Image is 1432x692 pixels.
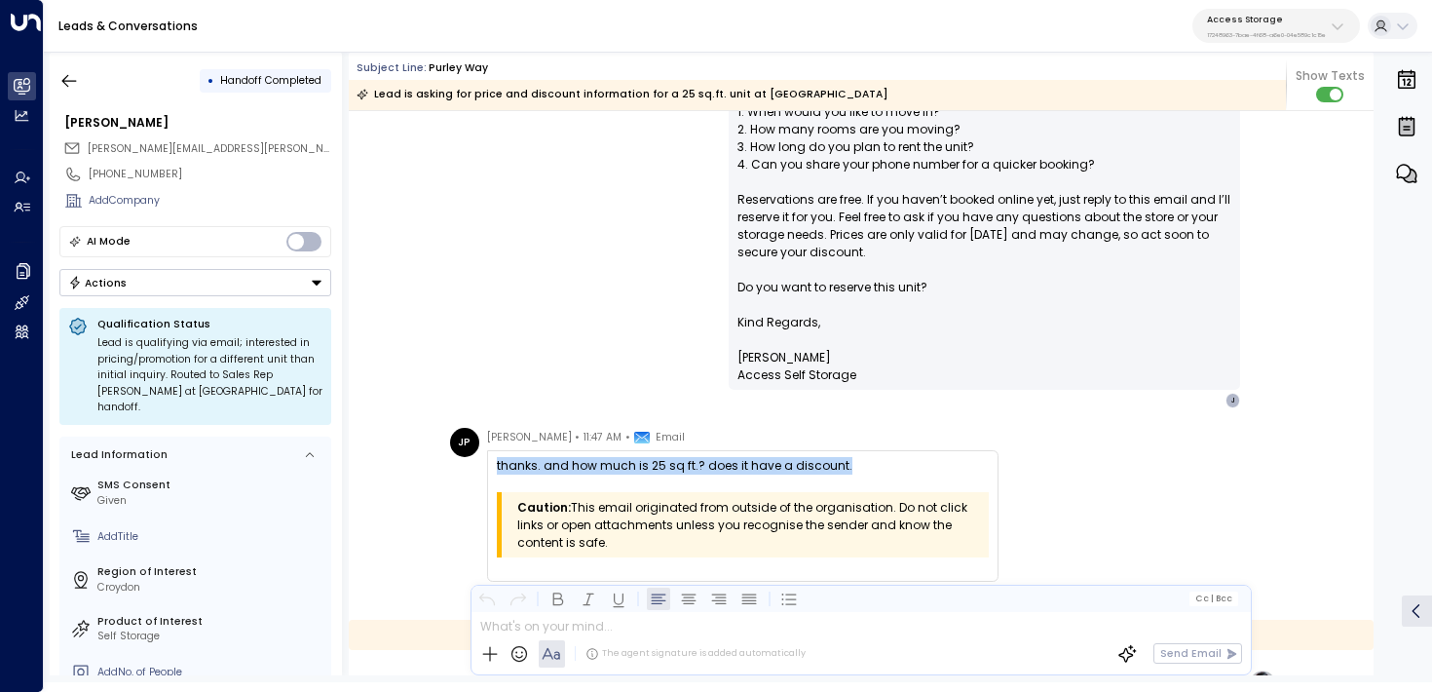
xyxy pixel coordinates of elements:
p: Access Storage [1207,14,1326,25]
div: thanks. and how much is 25 sq ft.? does it have a discount. [497,457,989,475]
span: Subject Line: [357,60,427,75]
span: 11:47 AM [584,428,622,447]
label: Product of Interest [97,614,325,630]
span: Handoff Completed [220,73,321,88]
div: AddCompany [89,193,331,209]
button: Actions [59,269,331,296]
div: Lead Information [66,447,168,463]
div: [PERSON_NAME] [64,114,331,132]
div: AddNo. of People [97,665,325,680]
span: [PERSON_NAME] [737,349,831,366]
div: The agent signature is added automatically [585,647,806,661]
div: • [207,67,214,94]
div: to [PERSON_NAME] on [DATE] 11:49 am [349,620,1374,650]
span: Kind Regards, [737,314,820,331]
div: [PHONE_NUMBER] [89,167,331,182]
div: Actions [68,276,128,289]
p: 17248963-7bae-4f68-a6e0-04e589c1c15e [1207,31,1326,39]
button: Redo [506,587,529,610]
span: | [1210,594,1213,603]
div: Lead is asking for price and discount information for a 25 sq.ft. unit at [GEOGRAPHIC_DATA] [357,85,888,104]
span: Access Self Storage [737,366,856,384]
div: AI Mode [87,232,131,251]
button: Cc|Bcc [1189,592,1238,605]
div: JP [450,428,479,457]
div: AddTitle [97,529,325,545]
span: john.pannell@gmail.com [88,141,331,157]
div: Button group with a nested menu [59,269,331,296]
p: Qualification Status [97,317,322,331]
a: Leads & Conversations [58,18,198,34]
div: Croydon [97,580,325,596]
span: • [625,428,630,447]
label: SMS Consent [97,478,325,493]
span: • [575,428,580,447]
div: Given [97,493,325,509]
button: Undo [475,587,499,610]
div: Lead is qualifying via email; interested in pricing/promotion for a different unit than initial i... [97,335,322,416]
div: purley way [429,60,488,76]
span: Email [656,428,685,447]
div: Self Storage [97,629,325,644]
span: [PERSON_NAME] [487,428,572,447]
span: Caution: [517,499,571,517]
div: J [1225,393,1241,408]
span: [PERSON_NAME][EMAIL_ADDRESS][PERSON_NAME][DOMAIN_NAME] [88,141,433,156]
div: This email originated from outside of the organisation. Do not click links or open attachments un... [517,499,983,552]
label: Region of Interest [97,564,325,580]
span: Show Texts [1296,67,1365,85]
span: Cc Bcc [1195,594,1232,603]
button: Access Storage17248963-7bae-4f68-a6e0-04e589c1c15e [1192,9,1360,43]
